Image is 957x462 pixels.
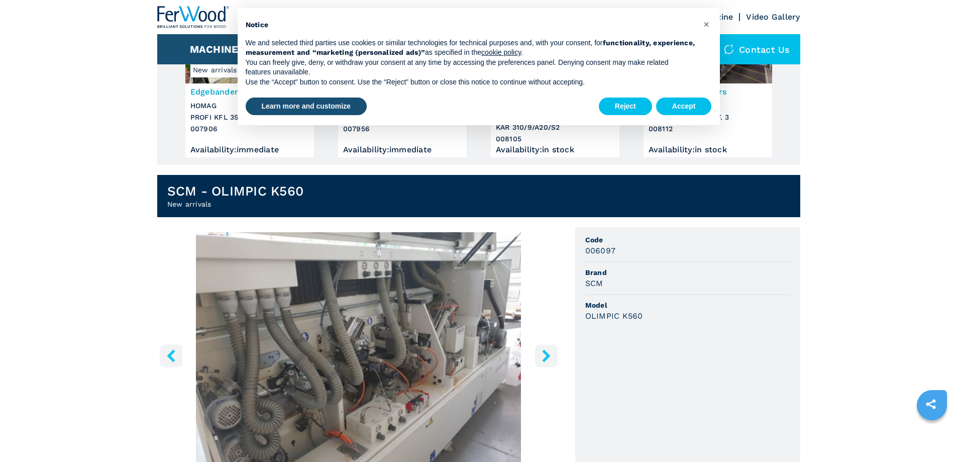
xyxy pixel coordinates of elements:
div: Availability : immediate [190,147,309,152]
button: Machines [190,43,245,55]
h3: OLIMPIC K560 [585,310,643,322]
span: New arrivals [190,62,240,77]
button: Learn more and customize [246,98,367,116]
a: Video Gallery [746,12,800,22]
span: Brand [585,267,790,278]
button: Close this notice [699,16,715,32]
span: × [703,18,709,30]
p: You can freely give, deny, or withdraw your consent at any time by accessing the preferences pane... [246,58,696,77]
button: right-button [535,344,558,367]
p: Use the “Accept” button to consent. Use the “Reject” button or close this notice to continue with... [246,77,696,87]
button: left-button [160,344,182,367]
h2: New arrivals [167,199,304,209]
button: Reject [599,98,652,116]
span: Model [585,300,790,310]
strong: functionality, experience, measurement and “marketing (personalized ads)” [246,39,695,57]
img: Ferwood [157,6,230,28]
h3: HOMAG PROFI KFL 350/10/A3/WZ 007906 [190,100,309,135]
img: Contact us [724,44,734,54]
button: Accept [656,98,712,116]
h3: Edgebander BATCH 1 [190,86,309,98]
a: cookie policy [481,48,521,56]
p: We and selected third parties use cookies or similar technologies for technical purposes and, wit... [246,38,696,58]
h1: SCM - OLIMPIC K560 [167,183,304,199]
h3: 006097 [585,245,616,256]
a: sharethis [918,392,943,417]
div: Availability : in stock [649,147,767,152]
h2: Notice [246,20,696,30]
div: Availability : in stock [496,147,614,152]
div: Contact us [714,34,800,64]
h3: SCM [585,278,603,289]
iframe: Chat [914,417,949,454]
span: Code [585,235,790,245]
div: Availability : immediate [343,147,462,152]
a: Edgebander BATCH 1 HOMAG PROFI KFL 350/10/A3/WZNew arrivalsex customer siteEdgebander BATCH 1HOMA... [185,8,314,157]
